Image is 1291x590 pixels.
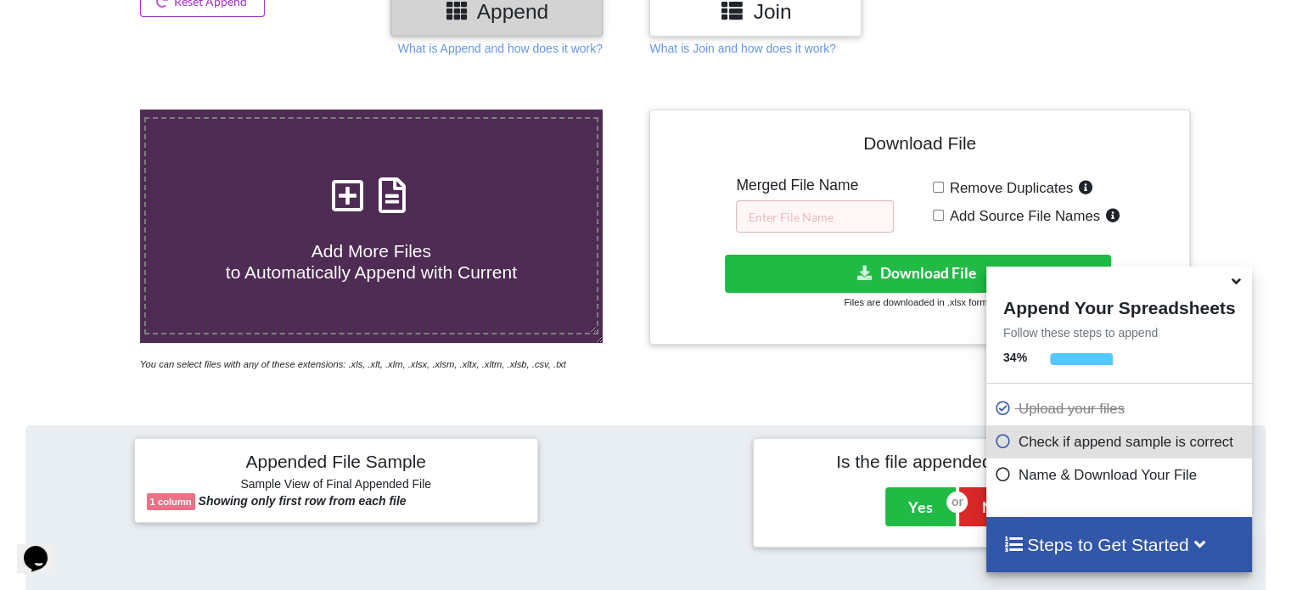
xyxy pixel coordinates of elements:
[150,497,192,507] b: 1 column
[844,297,995,307] small: Files are downloaded in .xlsx format
[725,255,1111,293] button: Download File
[959,487,1025,526] button: No
[199,494,407,508] b: Showing only first row from each file
[986,324,1252,341] p: Follow these steps to append
[736,200,894,233] input: Enter File Name
[649,40,835,57] p: What is Join and how does it work?
[885,487,956,526] button: Yes
[17,522,71,573] iframe: chat widget
[662,122,1176,171] h4: Download File
[944,180,1074,196] span: Remove Duplicates
[986,293,1252,318] h4: Append Your Spreadsheets
[766,451,1144,472] h4: Is the file appended correctly?
[140,359,566,369] i: You can select files with any of these extensions: .xls, .xlt, .xlm, .xlsx, .xlsm, .xltx, .xltm, ...
[995,464,1248,486] p: Name & Download Your File
[995,431,1248,452] p: Check if append sample is correct
[226,241,517,282] span: Add More Files to Automatically Append with Current
[147,477,525,494] h6: Sample View of Final Appended File
[736,177,894,194] h5: Merged File Name
[1003,534,1235,555] h4: Steps to Get Started
[995,398,1248,419] p: Upload your files
[944,208,1100,224] span: Add Source File Names
[398,40,603,57] p: What is Append and how does it work?
[1003,351,1027,364] b: 34 %
[147,451,525,475] h4: Appended File Sample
